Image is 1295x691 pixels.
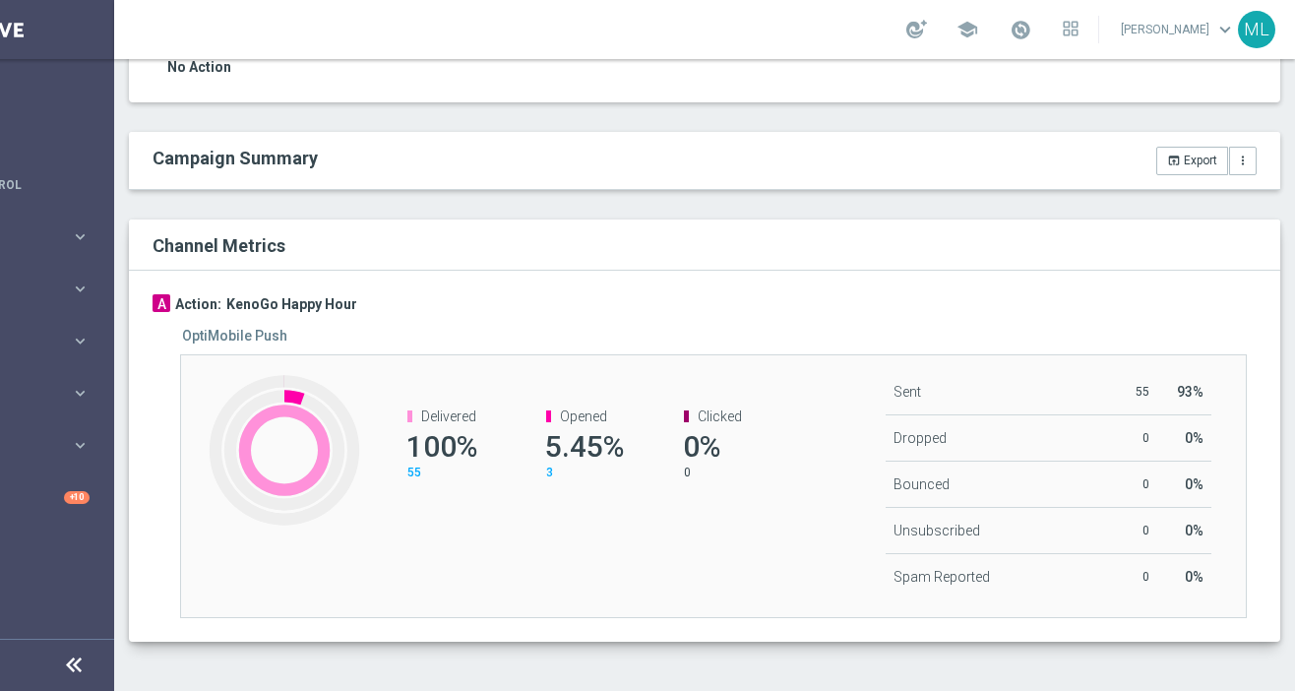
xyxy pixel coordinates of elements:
div: Channel Metrics [153,231,1268,258]
span: 0% [1185,430,1203,446]
span: 0% [683,429,720,464]
span: 55 [407,466,421,479]
button: open_in_browser Export [1156,147,1228,174]
i: keyboard_arrow_right [71,280,90,298]
span: 3 [546,466,553,479]
p: 0 [684,465,772,480]
span: school [956,19,978,40]
span: Bounced [894,476,950,492]
span: 0% [1185,476,1203,492]
h5: OptiMobile Push [182,328,287,344]
div: A [153,294,170,312]
span: 5.45% [545,429,624,464]
span: Delivered [421,408,476,424]
p: 0 [1111,476,1149,492]
span: 100% [406,429,477,464]
h3: KenoGo Happy Hour [226,295,357,313]
span: No Action [167,58,231,76]
span: 0% [1185,523,1203,538]
h3: Action: [175,295,221,313]
button: more_vert [1229,147,1257,174]
span: 93% [1177,384,1203,400]
span: Sent [894,384,921,400]
p: 0 [1111,569,1149,585]
i: more_vert [1236,154,1250,167]
h2: Campaign Summary [153,148,318,168]
span: keyboard_arrow_down [1214,19,1236,40]
a: [PERSON_NAME]keyboard_arrow_down [1119,15,1238,44]
h2: Channel Metrics [153,235,285,256]
p: 55 [1111,384,1149,400]
i: open_in_browser [1167,154,1181,167]
i: keyboard_arrow_right [71,384,90,403]
i: keyboard_arrow_right [71,436,90,455]
span: Clicked [698,408,742,424]
span: Unsubscribed [894,523,980,538]
span: 0% [1185,569,1203,585]
div: +10 [64,491,90,504]
span: Dropped [894,430,947,446]
p: 0 [1111,430,1149,446]
i: keyboard_arrow_right [71,227,90,246]
i: keyboard_arrow_right [71,332,90,350]
p: 0 [1111,523,1149,538]
span: Spam Reported [894,569,990,585]
div: ML [1238,11,1275,48]
span: Opened [560,408,607,424]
